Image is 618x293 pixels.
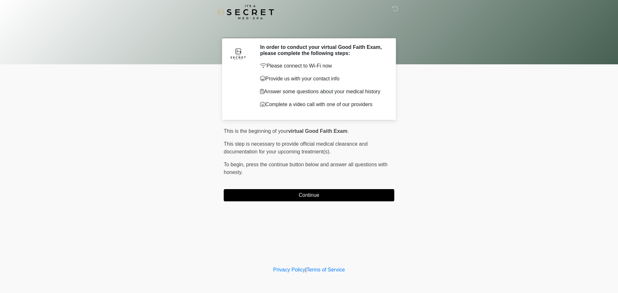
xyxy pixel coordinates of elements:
[260,88,385,96] p: Answer some questions about your medical history
[347,128,349,134] span: .
[224,162,388,175] span: press the continue button below and answer all questions with honesty.
[229,44,248,63] img: Agent Avatar
[224,128,288,134] span: This is the beginning of your
[217,5,274,19] img: It's A Secret Med Spa Logo
[305,267,306,272] a: |
[224,162,246,167] span: To begin,
[260,44,385,56] h2: In order to conduct your virtual Good Faith Exam, please complete the following steps:
[224,141,368,154] span: This step is necessary to provide official medical clearance and documentation for your upcoming ...
[306,267,345,272] a: Terms of Service
[260,75,385,83] p: Provide us with your contact info
[260,62,385,70] p: Please connect to Wi-Fi now
[260,101,385,108] p: Complete a video call with one of our providers
[219,23,399,35] h1: ‎ ‎
[224,189,394,201] button: Continue
[273,267,305,272] a: Privacy Policy
[288,128,347,134] strong: virtual Good Faith Exam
